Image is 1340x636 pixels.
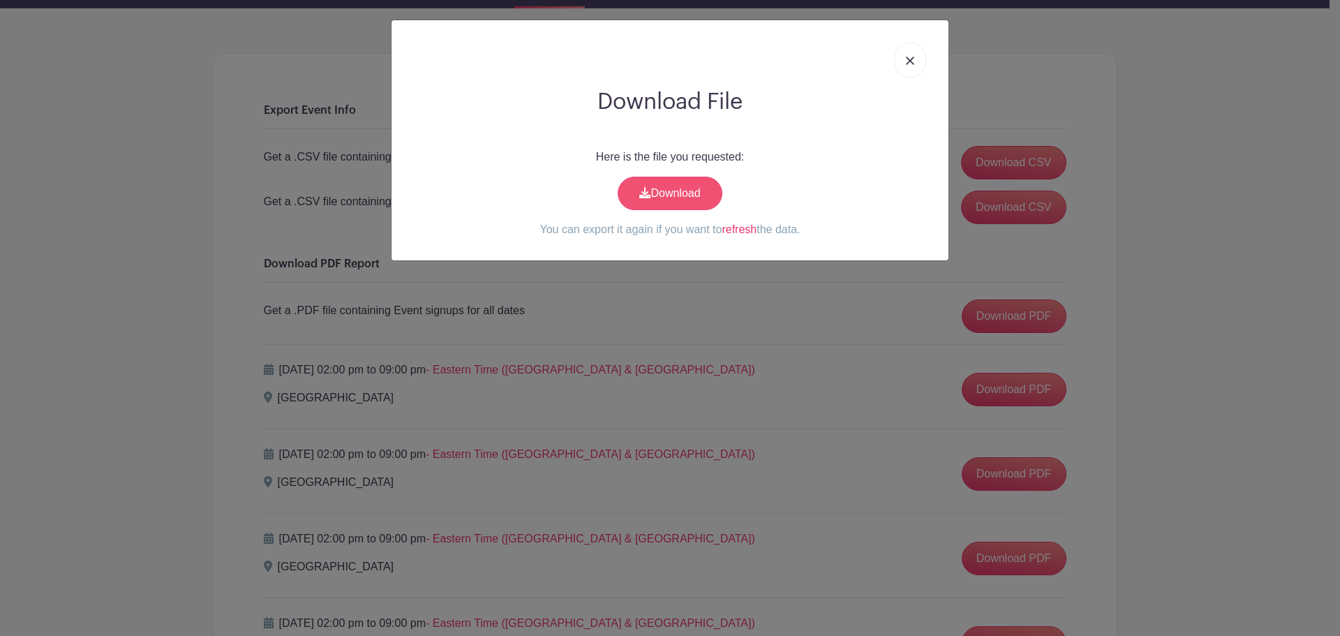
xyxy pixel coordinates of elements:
a: Download [618,177,722,210]
img: close_button-5f87c8562297e5c2d7936805f587ecaba9071eb48480494691a3f1689db116b3.svg [906,57,914,65]
a: refresh [722,223,757,235]
p: You can export it again if you want to the data. [403,221,937,238]
p: Here is the file you requested: [403,149,937,165]
h2: Download File [403,89,937,115]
